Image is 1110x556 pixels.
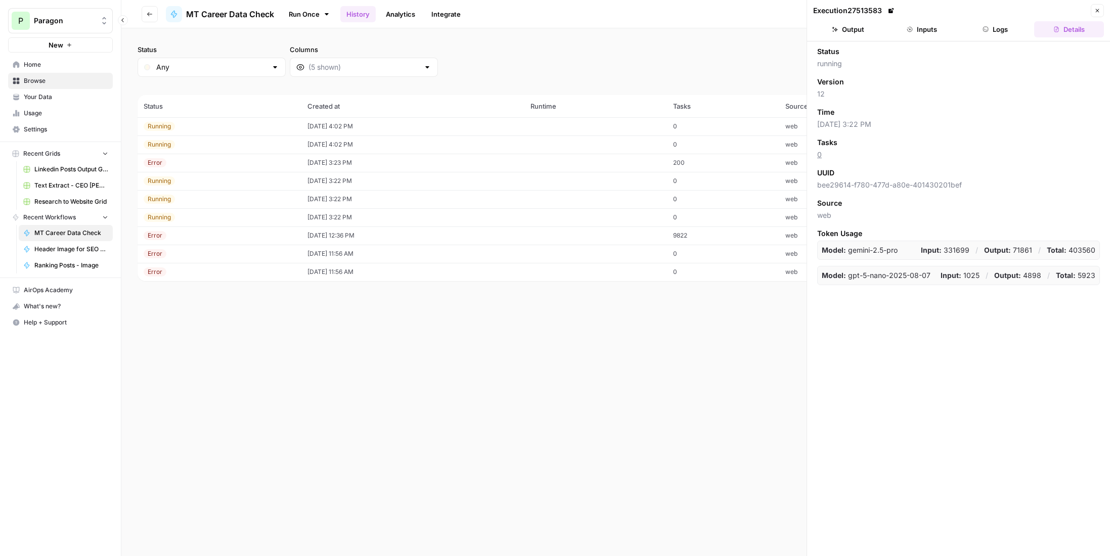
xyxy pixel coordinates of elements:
[138,95,301,117] th: Status
[144,213,175,222] div: Running
[19,177,113,194] a: Text Extract - CEO [PERSON_NAME]
[817,210,1100,220] span: web
[921,245,969,255] p: 331699
[301,154,524,172] td: [DATE] 3:23 PM
[822,245,898,255] p: gemini-2.5-pro
[8,314,113,331] button: Help + Support
[8,57,113,73] a: Home
[24,92,108,102] span: Your Data
[817,180,1100,190] span: bee29614-f780-477d-a80e-401430201bef
[941,270,980,281] p: 1025
[19,161,113,177] a: Linkedin Posts Output Grid
[144,158,166,167] div: Error
[817,89,1100,99] span: 12
[779,263,911,281] td: web
[156,62,267,72] input: Any
[779,208,911,226] td: web
[887,21,957,37] button: Inputs
[817,198,842,208] span: Source
[941,271,961,280] strong: Input:
[779,172,911,190] td: web
[817,47,839,57] span: Status
[1047,245,1095,255] p: 403560
[822,246,846,254] strong: Model:
[34,197,108,206] span: Research to Website Grid
[822,270,930,281] p: gpt-5-nano-2025-08-07
[290,44,438,55] label: Columns
[166,6,274,22] a: MT Career Data Check
[24,318,108,327] span: Help + Support
[8,89,113,105] a: Your Data
[301,95,524,117] th: Created at
[667,208,779,226] td: 0
[301,226,524,245] td: [DATE] 12:36 PM
[8,8,113,33] button: Workspace: Paragon
[301,263,524,281] td: [DATE] 11:56 AM
[301,190,524,208] td: [DATE] 3:22 PM
[817,119,1100,129] span: [DATE] 3:22 PM
[817,150,822,159] a: 0
[984,245,1032,255] p: 71861
[667,190,779,208] td: 0
[1056,271,1076,280] strong: Total:
[144,140,175,149] div: Running
[779,117,911,135] td: web
[667,154,779,172] td: 200
[301,135,524,154] td: [DATE] 4:02 PM
[282,6,336,23] a: Run Once
[144,267,166,276] div: Error
[779,190,911,208] td: web
[1056,270,1095,281] p: 5923
[779,154,911,172] td: web
[19,241,113,257] a: Header Image for SEO Article
[144,249,166,258] div: Error
[986,270,988,281] p: /
[994,271,1021,280] strong: Output:
[19,194,113,210] a: Research to Website Grid
[186,8,274,20] span: MT Career Data Check
[8,121,113,137] a: Settings
[8,146,113,161] button: Recent Grids
[817,77,844,87] span: Version
[301,245,524,263] td: [DATE] 11:56 AM
[138,77,1094,95] span: (9 records)
[340,6,376,22] a: History
[667,263,779,281] td: 0
[817,59,1100,69] span: running
[667,95,779,117] th: Tasks
[24,60,108,69] span: Home
[34,228,108,238] span: MT Career Data Check
[822,271,846,280] strong: Model:
[144,176,175,186] div: Running
[9,299,112,314] div: What's new?
[813,6,896,16] div: Execution 27513583
[667,245,779,263] td: 0
[779,226,911,245] td: web
[984,246,1011,254] strong: Output:
[817,107,834,117] span: Time
[49,40,63,50] span: New
[667,117,779,135] td: 0
[8,73,113,89] a: Browse
[301,208,524,226] td: [DATE] 3:22 PM
[34,165,108,174] span: Linkedin Posts Output Grid
[817,137,837,148] span: Tasks
[23,149,60,158] span: Recent Grids
[19,225,113,241] a: MT Career Data Check
[18,15,23,27] span: P
[667,135,779,154] td: 0
[8,37,113,53] button: New
[524,95,668,117] th: Runtime
[8,210,113,225] button: Recent Workflows
[19,257,113,273] a: Ranking Posts - Image
[817,168,834,178] span: UUID
[813,21,883,37] button: Output
[144,195,175,204] div: Running
[667,172,779,190] td: 0
[23,213,76,222] span: Recent Workflows
[975,245,978,255] p: /
[1034,21,1104,37] button: Details
[34,245,108,254] span: Header Image for SEO Article
[817,228,1100,239] span: Token Usage
[34,16,95,26] span: Paragon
